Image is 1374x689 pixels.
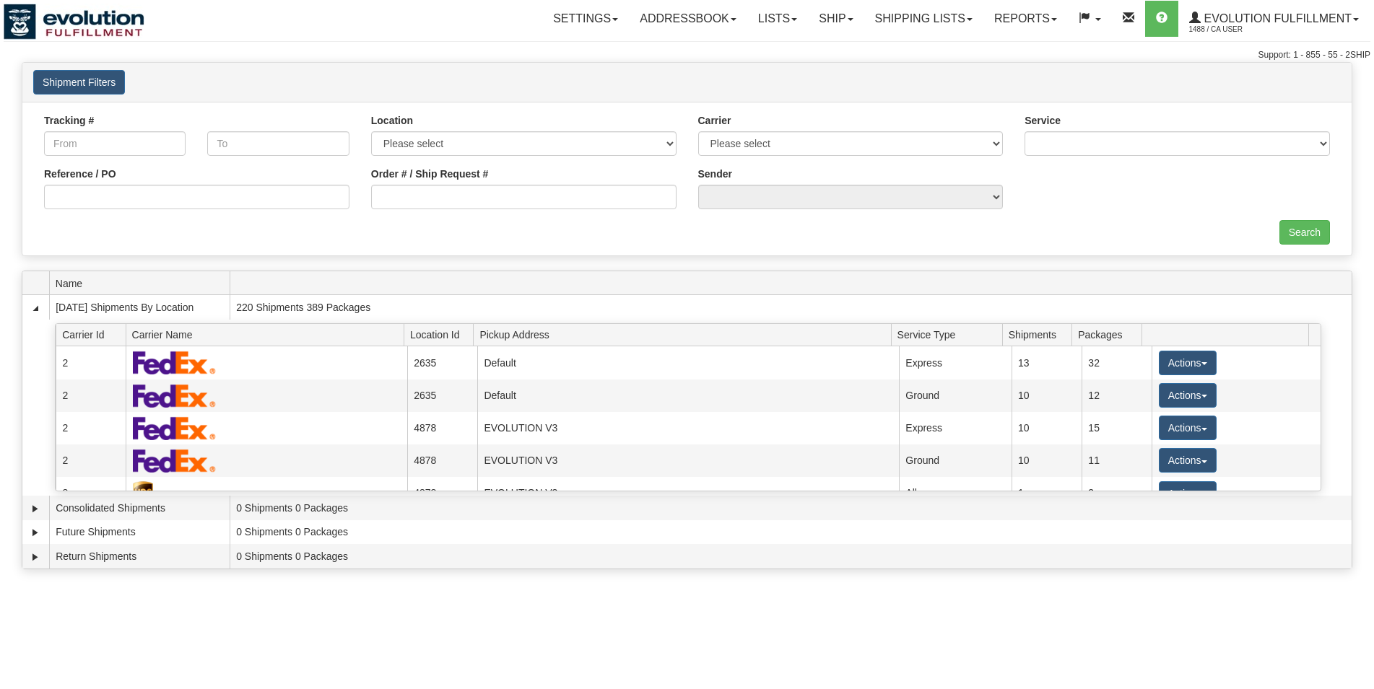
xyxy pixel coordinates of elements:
td: Ground [899,379,1012,412]
span: Packages [1078,323,1142,346]
label: Location [371,113,413,128]
label: Tracking # [44,113,94,128]
td: 8 [56,477,126,509]
td: 3 [1082,477,1152,509]
button: Actions [1159,383,1217,408]
img: FedEx Express® [133,416,216,440]
span: Location Id [410,323,474,346]
td: Return Shipments [49,544,230,569]
td: 0 Shipments 0 Packages [230,520,1352,545]
a: Shipping lists [864,1,983,37]
label: Order # / Ship Request # [371,167,489,181]
td: Express [899,346,1012,379]
td: 2 [56,412,126,444]
button: Actions [1159,351,1217,375]
img: UPS [133,481,153,505]
img: FedEx Express® [133,384,216,408]
td: [DATE] Shipments By Location [49,295,230,320]
td: Future Shipments [49,520,230,545]
a: Evolution Fulfillment 1488 / CA User [1178,1,1370,37]
input: Search [1279,220,1330,245]
a: Settings [542,1,629,37]
span: Name [56,272,230,294]
label: Reference / PO [44,167,116,181]
img: FedEx Express® [133,449,216,473]
td: 4878 [407,477,477,509]
td: EVOLUTION V3 [477,444,899,477]
span: 1488 / CA User [1189,22,1297,37]
img: FedEx Express® [133,351,216,374]
td: 12 [1082,379,1152,412]
a: Expand [28,525,43,540]
td: 11 [1082,444,1152,477]
td: Consolidated Shipments [49,496,230,520]
td: 2 [56,444,126,477]
button: Shipment Filters [33,70,125,95]
button: Actions [1159,448,1217,473]
td: 1 [1012,477,1082,509]
img: logo1488.jpg [4,4,144,40]
td: 2 [56,379,126,412]
td: 4878 [407,444,477,477]
td: All [899,477,1012,509]
td: 10 [1012,444,1082,477]
input: To [207,131,349,156]
label: Service [1025,113,1061,128]
span: Carrier Name [132,323,404,346]
a: Lists [747,1,808,37]
td: 2635 [407,379,477,412]
a: Collapse [28,301,43,315]
td: 15 [1082,412,1152,444]
td: EVOLUTION V3 [477,412,899,444]
td: 13 [1012,346,1082,379]
a: Reports [983,1,1068,37]
a: Ship [808,1,864,37]
button: Actions [1159,416,1217,440]
td: 2635 [407,346,477,379]
div: Support: 1 - 855 - 55 - 2SHIP [4,49,1370,61]
td: 32 [1082,346,1152,379]
a: Expand [28,550,43,564]
span: Evolution Fulfillment [1201,12,1352,25]
td: 4878 [407,412,477,444]
td: Express [899,412,1012,444]
button: Actions [1159,481,1217,506]
td: 0 Shipments 0 Packages [230,544,1352,569]
span: Pickup Address [479,323,891,346]
span: Carrier Id [62,323,126,346]
td: Default [477,379,899,412]
input: From [44,131,186,156]
td: 2 [56,346,126,379]
td: EVOLUTION V3 [477,477,899,509]
td: 0 Shipments 0 Packages [230,496,1352,520]
label: Carrier [698,113,731,128]
td: 10 [1012,412,1082,444]
a: Expand [28,501,43,516]
span: Shipments [1009,323,1072,346]
a: Addressbook [629,1,747,37]
td: Default [477,346,899,379]
td: 10 [1012,379,1082,412]
span: Service Type [897,323,1003,346]
td: Ground [899,444,1012,477]
label: Sender [698,167,732,181]
td: 220 Shipments 389 Packages [230,295,1352,320]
